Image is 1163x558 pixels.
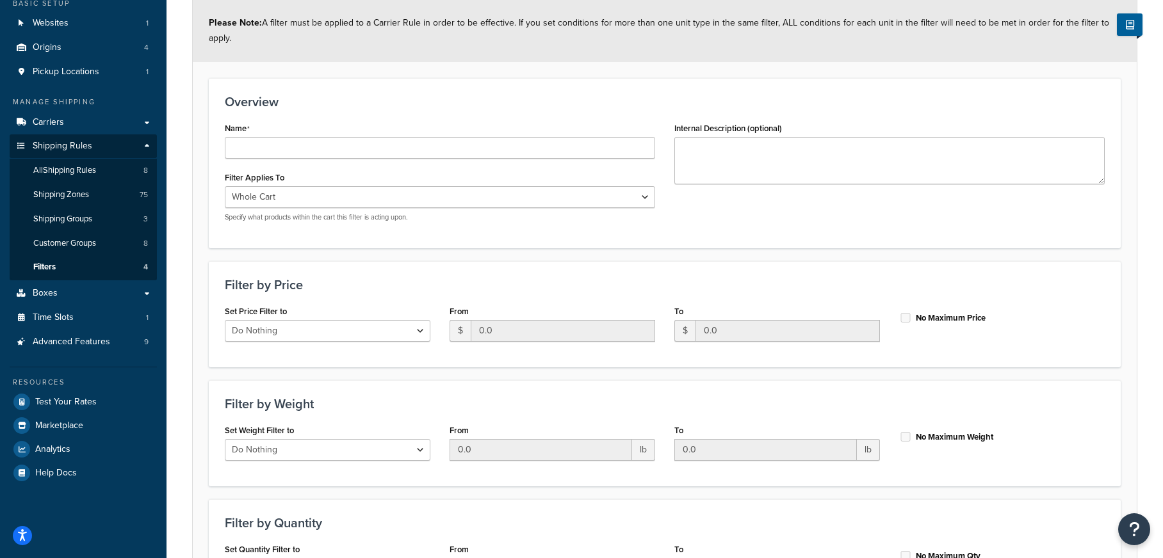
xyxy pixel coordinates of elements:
span: Marketplace [35,420,83,431]
a: Filters4 [10,255,157,279]
label: To [674,426,683,435]
li: Pickup Locations [10,60,157,84]
a: Advanced Features9 [10,330,157,354]
span: Analytics [35,444,70,455]
span: Websites [33,18,69,29]
h3: Filter by Quantity [225,516,1105,530]
a: AllShipping Rules8 [10,159,157,182]
label: To [674,307,683,316]
span: 8 [143,165,148,176]
span: Carriers [33,117,64,128]
label: Set Weight Filter to [225,426,294,435]
span: 1 [146,67,149,77]
a: Customer Groups8 [10,232,157,255]
label: From [450,426,469,435]
span: Shipping Zones [33,189,89,200]
li: Websites [10,12,157,35]
h3: Filter by Weight [225,397,1105,411]
span: lb [632,439,655,461]
label: Set Price Filter to [225,307,287,316]
label: From [450,545,469,554]
label: Set Quantity Filter to [225,545,300,554]
li: Filters [10,255,157,279]
span: $ [450,320,471,342]
span: lb [857,439,880,461]
a: Shipping Zones75 [10,183,157,207]
span: 4 [143,262,148,273]
div: Manage Shipping [10,97,157,108]
span: 75 [140,189,148,200]
li: Origins [10,36,157,60]
h3: Overview [225,95,1105,109]
li: Shipping Groups [10,207,157,231]
span: 3 [143,214,148,225]
button: Open Resource Center [1118,513,1150,545]
span: Time Slots [33,312,74,323]
span: 8 [143,238,148,249]
span: 1 [146,18,149,29]
a: Help Docs [10,461,157,484]
a: Marketplace [10,414,157,437]
a: Test Your Rates [10,390,157,413]
span: Help Docs [35,468,77,479]
label: From [450,307,469,316]
label: To [674,545,683,554]
span: 4 [144,42,149,53]
a: Origins4 [10,36,157,60]
span: All Shipping Rules [33,165,96,176]
li: Shipping Zones [10,183,157,207]
div: Resources [10,377,157,388]
a: Shipping Rules [10,134,157,158]
span: Advanced Features [33,337,110,347]
li: Advanced Features [10,330,157,354]
span: Shipping Rules [33,141,92,152]
label: Internal Description (optional) [674,124,782,133]
span: 1 [146,312,149,323]
a: Analytics [10,438,157,461]
h3: Filter by Price [225,278,1105,292]
span: $ [674,320,695,342]
label: Name [225,124,250,134]
a: Carriers [10,111,157,134]
label: Filter Applies To [225,173,284,182]
button: Show Help Docs [1117,13,1143,36]
span: 9 [144,337,149,347]
span: Pickup Locations [33,67,99,77]
span: Filters [33,262,56,273]
span: Shipping Groups [33,214,92,225]
span: A filter must be applied to a Carrier Rule in order to be effective. If you set conditions for mo... [209,16,1109,45]
p: Specify what products within the cart this filter is acting upon. [225,212,655,222]
span: Origins [33,42,61,53]
a: Websites1 [10,12,157,35]
span: Boxes [33,288,58,299]
span: Test Your Rates [35,397,97,408]
a: Pickup Locations1 [10,60,157,84]
li: Shipping Rules [10,134,157,280]
span: Customer Groups [33,238,96,249]
label: No Maximum Price [916,312,986,324]
a: Boxes [10,282,157,305]
a: Time Slots1 [10,306,157,330]
strong: Please Note: [209,16,262,29]
li: Time Slots [10,306,157,330]
a: Shipping Groups3 [10,207,157,231]
label: No Maximum Weight [916,431,993,443]
li: Customer Groups [10,232,157,255]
